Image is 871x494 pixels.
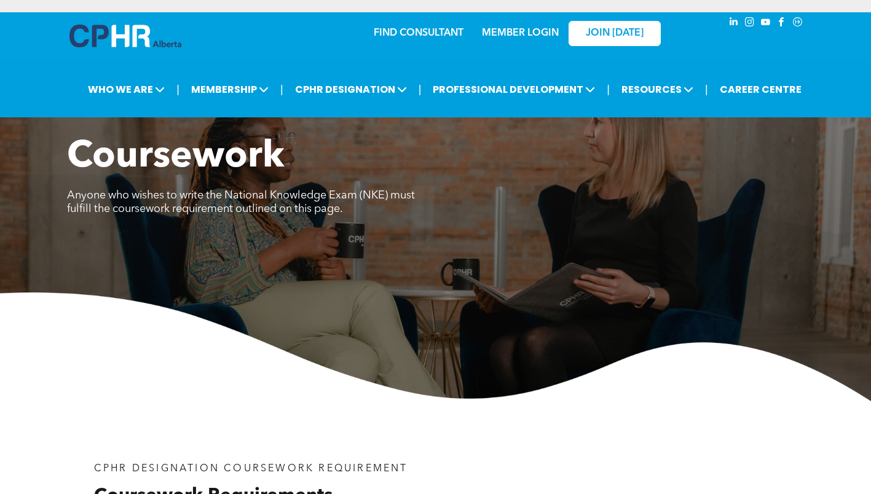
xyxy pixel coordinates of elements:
span: Coursework [67,139,285,176]
span: CPHR DESIGNATION COURSEWORK REQUIREMENT [94,464,408,474]
span: CPHR DESIGNATION [291,78,411,101]
img: A blue and white logo for cp alberta [69,25,181,47]
a: youtube [759,15,773,32]
span: PROFESSIONAL DEVELOPMENT [429,78,599,101]
span: Anyone who wishes to write the National Knowledge Exam (NKE) must fulfill the coursework requirem... [67,190,415,214]
a: linkedin [727,15,741,32]
span: WHO WE ARE [84,78,168,101]
a: CAREER CENTRE [716,78,805,101]
li: | [176,77,179,102]
span: RESOURCES [618,78,697,101]
li: | [607,77,610,102]
a: Social network [791,15,805,32]
a: facebook [775,15,789,32]
a: MEMBER LOGIN [482,28,559,38]
li: | [280,77,283,102]
span: JOIN [DATE] [586,28,644,39]
li: | [705,77,708,102]
li: | [419,77,422,102]
a: instagram [743,15,757,32]
a: FIND CONSULTANT [374,28,463,38]
span: MEMBERSHIP [187,78,272,101]
a: JOIN [DATE] [569,21,661,46]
